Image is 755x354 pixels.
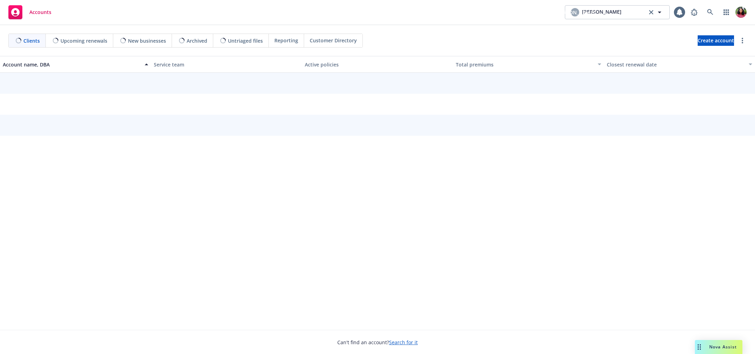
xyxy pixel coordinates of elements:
span: [PERSON_NAME] [555,9,595,16]
div: Drag to move [695,340,704,354]
button: Total premiums [453,56,604,73]
a: Create account [698,35,734,46]
div: Active policies [305,61,450,68]
div: Service team [154,61,299,68]
a: Report a Bug [687,5,701,19]
span: Create account [698,34,734,47]
span: Untriaged files [228,37,263,44]
button: Nova Assist [695,340,742,354]
button: Active policies [302,56,453,73]
a: more [738,36,747,45]
div: Account name, DBA [3,61,141,68]
img: photo [735,7,747,18]
div: Closest renewal date [607,61,745,68]
span: New businesses [128,37,166,44]
span: Nova Assist [709,344,737,350]
a: Search for it [389,339,418,346]
a: Switch app [719,5,733,19]
button: [PERSON_NAME][PERSON_NAME]clear selection [565,5,670,19]
span: Accounts [29,9,51,15]
button: Service team [151,56,302,73]
span: [PERSON_NAME] [582,8,621,16]
span: Reporting [274,37,298,44]
span: Archived [187,37,207,44]
div: Total premiums [456,61,594,68]
button: Closest renewal date [604,56,755,73]
a: clear selection [647,8,655,16]
span: Upcoming renewals [60,37,107,44]
span: Clients [23,37,40,44]
a: Search [703,5,717,19]
span: Can't find an account? [337,339,418,346]
a: Accounts [6,2,54,22]
span: Customer Directory [310,37,357,44]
